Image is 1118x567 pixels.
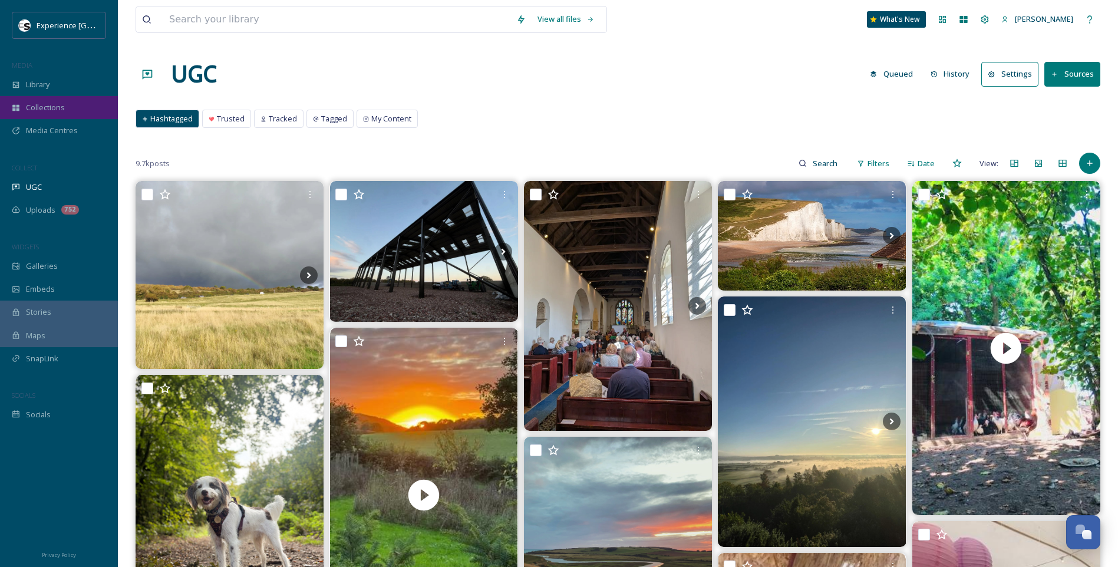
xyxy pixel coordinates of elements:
a: What's New [867,11,926,28]
a: View all files [532,8,601,31]
span: Filters [868,158,889,169]
img: • • • autumn comes #arunvalley #september #morningmist #autumn #sussex #westsussex [718,296,906,547]
img: The biggest one we have done to date 54m long and 10m to the gutters ! Sides to come in the next ... [330,181,518,322]
img: thumbnail [912,181,1100,515]
span: Library [26,79,50,90]
button: History [925,62,976,85]
img: WSCC%20ES%20Socials%20Icon%20-%20Secondary%20-%20Black.jpg [19,19,31,31]
span: Media Centres [26,125,78,136]
span: View: [980,158,998,169]
span: Stories [26,306,51,318]
button: Queued [864,62,919,85]
span: Maps [26,330,45,341]
span: Tracked [269,113,297,124]
span: Galleries [26,261,58,272]
span: UGC [26,182,42,193]
a: [PERSON_NAME] [995,8,1079,31]
img: Rainbow and dramatic skies over cuckmere #cuckmerehaven #sussex [136,181,324,369]
input: Search your library [163,6,510,32]
span: Uploads [26,205,55,216]
span: 9.7k posts [136,158,170,169]
span: WIDGETS [12,242,39,251]
button: Sources [1044,62,1100,86]
a: UGC [171,57,217,92]
span: Hashtagged [150,113,193,124]
a: History [925,62,982,85]
span: [PERSON_NAME] [1015,14,1073,24]
span: Collections [26,102,65,113]
button: Open Chat [1066,515,1100,549]
a: Queued [864,62,925,85]
span: Date [918,158,935,169]
span: Trusted [217,113,245,124]
a: Settings [981,62,1044,86]
span: MEDIA [12,61,32,70]
button: Settings [981,62,1038,86]
a: Privacy Policy [42,547,76,561]
span: Tagged [321,113,347,124]
div: 752 [61,205,79,215]
span: My Content [371,113,411,124]
span: Privacy Policy [42,551,76,559]
span: Embeds [26,283,55,295]
img: Sompting church part III. For Sussex will be Sussex, and Sussex wunt be druv. #sussex #wewuntbedr... [524,181,712,431]
span: Experience [GEOGRAPHIC_DATA] [37,19,153,31]
img: 🇬🇧 새하얀 절벽 세븐 시스터즈! 날씨 운만 따르면 런던 근교중 최고라고 단언 가능합니다!! #sevensisters #sevensisterscliffs #england #u... [718,181,906,291]
span: Socials [26,409,51,420]
span: SOCIALS [12,391,35,400]
span: COLLECT [12,163,37,172]
video: Stresten uzak 🐓🐥🥚 #çiftlik #tavuk #kümes #süstavukları #bahçe #köy #like4like #tarımvedoğa #yumur... [912,181,1100,515]
input: Search [807,151,845,175]
span: SnapLink [26,353,58,364]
